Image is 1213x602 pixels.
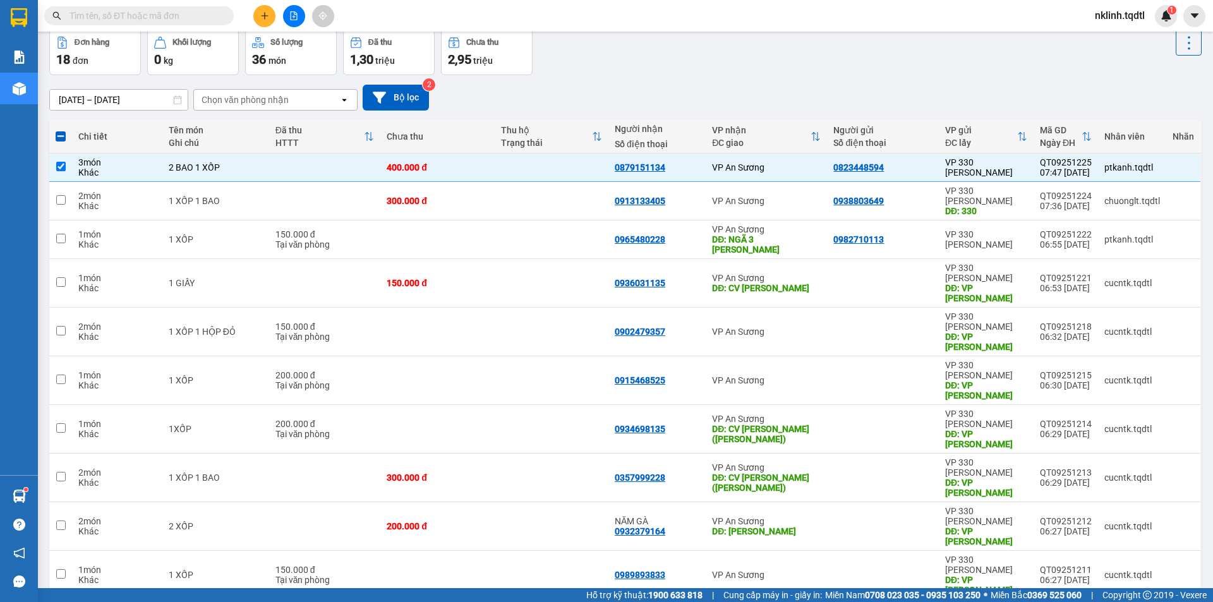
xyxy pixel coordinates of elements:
[945,555,1027,575] div: VP 330 [PERSON_NAME]
[164,56,173,66] span: kg
[1040,283,1092,293] div: 06:53 [DATE]
[387,162,488,172] div: 400.000 đ
[712,414,821,424] div: VP An Sương
[712,588,714,602] span: |
[172,38,211,47] div: Khối lượng
[1085,8,1155,23] span: nklinh.tqdtl
[1040,370,1092,380] div: QT09251215
[712,224,821,234] div: VP An Sương
[56,52,70,67] span: 18
[712,162,821,172] div: VP An Sương
[945,138,1017,148] div: ĐC lấy
[318,11,327,20] span: aim
[712,375,821,385] div: VP An Sương
[169,162,263,172] div: 2 BAO 1 XỐP
[202,93,289,106] div: Chọn văn phòng nhận
[1040,191,1092,201] div: QT09251224
[1104,375,1160,385] div: cucntk.tqdtl
[169,424,263,434] div: 1XỐP
[1104,327,1160,337] div: cucntk.tqdtl
[275,125,365,135] div: Đã thu
[13,51,26,64] img: solution-icon
[723,588,822,602] span: Cung cấp máy in - giấy in:
[343,30,435,75] button: Đã thu1,30 triệu
[1040,467,1092,478] div: QT09251213
[615,327,665,337] div: 0902479357
[1104,424,1160,434] div: cucntk.tqdtl
[712,196,821,206] div: VP An Sương
[945,409,1027,429] div: VP 330 [PERSON_NAME]
[441,30,533,75] button: Chưa thu2,95 triệu
[13,519,25,531] span: question-circle
[945,125,1017,135] div: VP gửi
[945,526,1027,546] div: DĐ: VP LONG HƯNG
[833,162,884,172] div: 0823448594
[283,5,305,27] button: file-add
[1040,125,1082,135] div: Mã GD
[1173,131,1194,141] div: Nhãn
[615,570,665,580] div: 0989893833
[78,283,156,293] div: Khác
[253,5,275,27] button: plus
[78,467,156,478] div: 2 món
[13,575,25,587] span: message
[275,239,375,250] div: Tại văn phòng
[712,526,821,536] div: DĐ: LINH XUÂN
[50,90,188,110] input: Select a date range.
[1040,229,1092,239] div: QT09251222
[945,206,1027,216] div: DĐ: 330
[648,590,703,600] strong: 1900 633 818
[991,588,1082,602] span: Miền Bắc
[275,380,375,390] div: Tại văn phòng
[1161,10,1172,21] img: icon-new-feature
[1143,591,1152,599] span: copyright
[1104,570,1160,580] div: cucntk.tqdtl
[1104,278,1160,288] div: cucntk.tqdtl
[615,234,665,244] div: 0965480228
[1034,120,1098,154] th: Toggle SortBy
[1040,575,1092,585] div: 06:27 [DATE]
[78,526,156,536] div: Khác
[712,424,821,444] div: DĐ: CV LINH XUÂN(TOM)
[939,120,1034,154] th: Toggle SortBy
[615,516,699,526] div: NĂM GÀ
[275,575,375,585] div: Tại văn phòng
[712,516,821,526] div: VP An Sương
[78,157,156,167] div: 3 món
[24,488,28,491] sup: 1
[1104,131,1160,141] div: Nhân viên
[269,56,286,66] span: món
[49,30,141,75] button: Đơn hàng18đơn
[615,473,665,483] div: 0357999228
[1040,138,1082,148] div: Ngày ĐH
[712,327,821,337] div: VP An Sương
[833,138,932,148] div: Số điện thoại
[945,263,1027,283] div: VP 330 [PERSON_NAME]
[615,139,699,149] div: Số điện thoại
[154,52,161,67] span: 0
[363,85,429,111] button: Bộ lọc
[833,234,884,244] div: 0982710113
[712,125,811,135] div: VP nhận
[169,234,263,244] div: 1 XỐP
[423,78,435,91] sup: 2
[78,370,156,380] div: 1 món
[78,565,156,575] div: 1 món
[945,311,1027,332] div: VP 330 [PERSON_NAME]
[78,167,156,178] div: Khác
[984,593,987,598] span: ⚪️
[245,30,337,75] button: Số lượng36món
[169,570,263,580] div: 1 XỐP
[78,478,156,488] div: Khác
[387,521,488,531] div: 200.000 đ
[466,38,498,47] div: Chưa thu
[1104,234,1160,244] div: ptkanh.tqdtl
[945,506,1027,526] div: VP 330 [PERSON_NAME]
[73,56,88,66] span: đơn
[169,196,263,206] div: 1 XỐP 1 BAO
[712,138,811,148] div: ĐC giao
[169,125,263,135] div: Tên món
[1091,588,1093,602] span: |
[501,138,592,148] div: Trạng thái
[78,131,156,141] div: Chi tiết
